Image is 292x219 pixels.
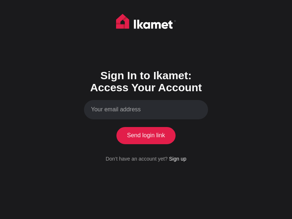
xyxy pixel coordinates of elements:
button: Send login link [116,127,176,144]
img: Ikamet home [116,14,176,32]
span: Don’t have an account yet? [105,156,168,162]
a: Sign up [169,156,186,162]
input: Your email address [84,100,208,119]
h1: Sign In to Ikamet: Access Your Account [84,69,208,93]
